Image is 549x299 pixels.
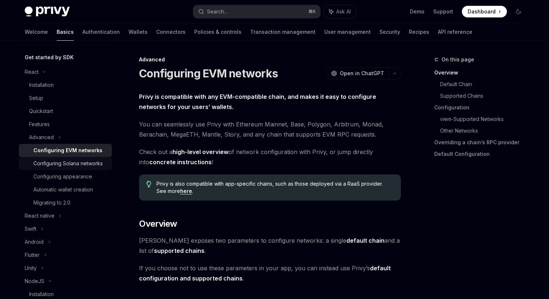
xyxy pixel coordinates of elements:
div: Unity [25,264,37,272]
div: React native [25,211,54,220]
a: Dashboard [462,6,507,17]
a: Basics [57,23,74,41]
div: Automatic wallet creation [33,185,93,194]
h1: Configuring EVM networks [139,67,278,80]
a: Default Configuration [434,148,530,160]
a: Configuration [434,102,530,113]
img: dark logo [25,7,70,17]
span: Dashboard [468,8,496,15]
div: Installation [29,290,54,299]
a: Wallets [129,23,147,41]
div: Swift [25,225,36,233]
a: high-level overview [172,148,228,156]
strong: Privy is compatible with any EVM-compatible chain, and makes it easy to configure networks for yo... [139,93,376,110]
a: Authentication [82,23,120,41]
a: Welcome [25,23,48,41]
div: Configuring appearance [33,172,92,181]
a: API reference [438,23,472,41]
span: If you choose not to use these parameters in your app, you can instead use Privy’s . [139,263,401,283]
span: On this page [442,55,474,64]
a: Supported Chains [440,90,530,102]
a: default chain [346,237,385,245]
a: Other Networks [440,125,530,137]
a: Configuring EVM networks [19,144,112,157]
a: viem-Supported Networks [440,113,530,125]
button: Search...⌘K [193,5,320,18]
div: Migrating to 2.0 [33,198,70,207]
span: Check out a of network configuration with Privy, or jump directly into ! [139,147,401,167]
svg: Tip [146,181,151,187]
a: Configuring Solana networks [19,157,112,170]
div: Advanced [139,56,401,63]
div: Search... [207,7,227,16]
a: Configuring appearance [19,170,112,183]
a: Overriding a chain’s RPC provider [434,137,530,148]
a: Setup [19,92,112,105]
a: Features [19,118,112,131]
a: here [180,188,192,194]
a: Quickstart [19,105,112,118]
a: User management [324,23,371,41]
a: supported chains [154,247,204,255]
div: Configuring EVM networks [33,146,102,155]
div: Setup [29,94,43,102]
div: Quickstart [29,107,53,116]
div: Installation [29,81,54,89]
a: Support [433,8,453,15]
a: Installation [19,78,112,92]
div: Features [29,120,50,129]
button: Ask AI [324,5,356,18]
span: Open in ChatGPT [340,70,384,77]
h5: Get started by SDK [25,53,74,62]
a: Connectors [156,23,186,41]
div: Android [25,238,44,246]
button: Toggle dark mode [513,6,524,17]
a: concrete instructions [149,158,212,166]
span: You can seamlessly use Privy with Ethereum Mainnet, Base, Polygon, Arbitrum, Monad, Berachain, Me... [139,119,401,140]
a: Overview [434,67,530,78]
span: [PERSON_NAME] exposes two parameters to configure networks: a single and a list of . [139,235,401,256]
span: Privy is also compatible with app-specific chains, such as those deployed via a RaaS provider. Se... [156,180,394,195]
div: NodeJS [25,277,44,286]
span: Ask AI [336,8,351,15]
button: Open in ChatGPT [326,67,389,80]
a: Default Chain [440,78,530,90]
div: Flutter [25,251,40,259]
a: Transaction management [250,23,316,41]
div: Advanced [29,133,54,142]
div: Configuring Solana networks [33,159,103,168]
div: React [25,68,38,76]
a: Migrating to 2.0 [19,196,112,209]
a: Automatic wallet creation [19,183,112,196]
a: Demo [410,8,424,15]
a: Recipes [409,23,429,41]
a: Security [379,23,400,41]
span: Overview [139,218,177,230]
a: Policies & controls [194,23,241,41]
span: ⌘ K [308,9,316,15]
